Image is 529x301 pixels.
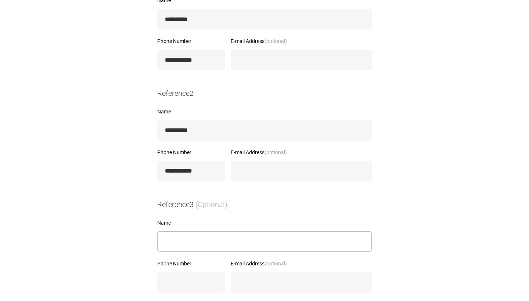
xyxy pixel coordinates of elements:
[157,39,225,44] label: Phone Number
[157,109,372,114] label: Name
[264,37,287,44] strong: (optional)
[264,260,287,267] strong: (optional)
[154,88,375,99] div: Reference 2
[157,220,372,225] label: Name
[264,149,287,156] strong: (optional)
[154,199,375,210] div: Reference 3
[231,37,287,44] span: E-mail Address
[231,149,287,156] span: E-mail Address
[195,200,227,209] span: (Optional)
[157,150,225,155] label: Phone Number
[231,260,287,267] span: E-mail Address
[157,261,225,266] label: Phone Number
